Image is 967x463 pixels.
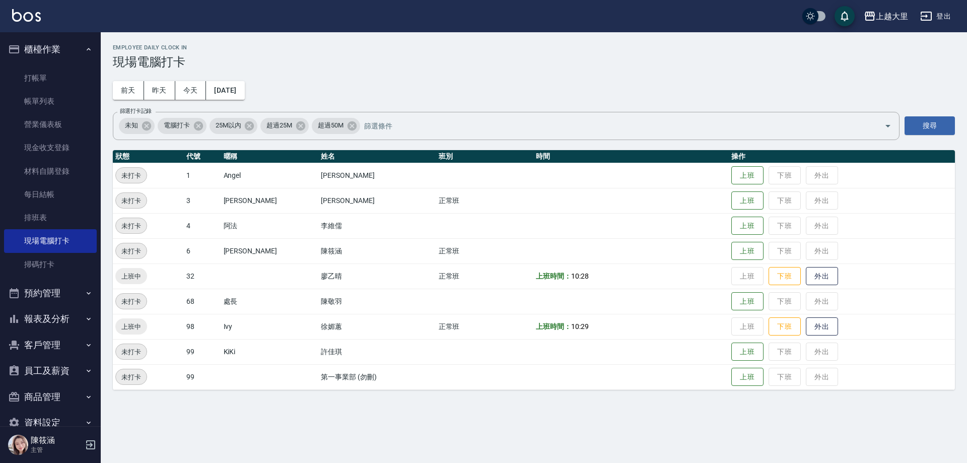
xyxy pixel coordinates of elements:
[184,263,221,289] td: 32
[533,150,728,163] th: 時間
[144,81,175,100] button: 昨天
[184,339,221,364] td: 99
[4,206,97,229] a: 排班表
[312,120,350,130] span: 超過50M
[8,435,28,455] img: Person
[318,339,436,364] td: 許佳琪
[731,217,764,235] button: 上班
[318,364,436,389] td: 第一事業部 (勿刪)
[119,120,144,130] span: 未知
[4,253,97,276] a: 掃碼打卡
[436,314,534,339] td: 正常班
[436,263,534,289] td: 正常班
[731,343,764,361] button: 上班
[318,263,436,289] td: 廖乙晴
[119,118,155,134] div: 未知
[4,332,97,358] button: 客戶管理
[116,170,147,181] span: 未打卡
[4,67,97,90] a: 打帳單
[184,238,221,263] td: 6
[113,81,144,100] button: 前天
[4,280,97,306] button: 預約管理
[221,213,319,238] td: 阿法
[206,81,244,100] button: [DATE]
[221,163,319,188] td: Angel
[731,368,764,386] button: 上班
[113,44,955,51] h2: Employee Daily Clock In
[880,118,896,134] button: Open
[318,188,436,213] td: [PERSON_NAME]
[4,136,97,159] a: 現金收支登錄
[184,150,221,163] th: 代號
[4,113,97,136] a: 營業儀表板
[31,445,82,454] p: 主管
[876,10,908,23] div: 上越大里
[318,238,436,263] td: 陳筱涵
[184,314,221,339] td: 98
[115,321,147,332] span: 上班中
[536,272,571,280] b: 上班時間：
[731,191,764,210] button: 上班
[835,6,855,26] button: save
[116,296,147,307] span: 未打卡
[4,36,97,62] button: 櫃檯作業
[184,213,221,238] td: 4
[731,166,764,185] button: 上班
[12,9,41,22] img: Logo
[4,183,97,206] a: 每日結帳
[731,242,764,260] button: 上班
[116,195,147,206] span: 未打卡
[4,306,97,332] button: 報表及分析
[221,289,319,314] td: 處長
[362,117,867,135] input: 篩選條件
[312,118,360,134] div: 超過50M
[4,229,97,252] a: 現場電腦打卡
[116,372,147,382] span: 未打卡
[184,364,221,389] td: 99
[318,314,436,339] td: 徐媚蕙
[4,384,97,410] button: 商品管理
[31,435,82,445] h5: 陳筱涵
[221,339,319,364] td: KiKi
[113,150,184,163] th: 狀態
[916,7,955,26] button: 登出
[116,246,147,256] span: 未打卡
[729,150,955,163] th: 操作
[4,358,97,384] button: 員工及薪資
[221,238,319,263] td: [PERSON_NAME]
[175,81,206,100] button: 今天
[116,347,147,357] span: 未打卡
[116,221,147,231] span: 未打卡
[158,118,206,134] div: 電腦打卡
[260,120,298,130] span: 超過25M
[571,272,589,280] span: 10:28
[221,188,319,213] td: [PERSON_NAME]
[536,322,571,330] b: 上班時間：
[806,267,838,286] button: 外出
[184,163,221,188] td: 1
[4,160,97,183] a: 材料自購登錄
[158,120,196,130] span: 電腦打卡
[571,322,589,330] span: 10:29
[221,150,319,163] th: 暱稱
[318,213,436,238] td: 李維儒
[113,55,955,69] h3: 現場電腦打卡
[318,150,436,163] th: 姓名
[436,238,534,263] td: 正常班
[260,118,309,134] div: 超過25M
[806,317,838,336] button: 外出
[221,314,319,339] td: Ivy
[905,116,955,135] button: 搜尋
[318,163,436,188] td: [PERSON_NAME]
[184,289,221,314] td: 68
[120,107,152,115] label: 篩選打卡記錄
[115,271,147,282] span: 上班中
[860,6,912,27] button: 上越大里
[769,317,801,336] button: 下班
[436,150,534,163] th: 班別
[731,292,764,311] button: 上班
[769,267,801,286] button: 下班
[210,118,258,134] div: 25M以內
[184,188,221,213] td: 3
[318,289,436,314] td: 陳敬羽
